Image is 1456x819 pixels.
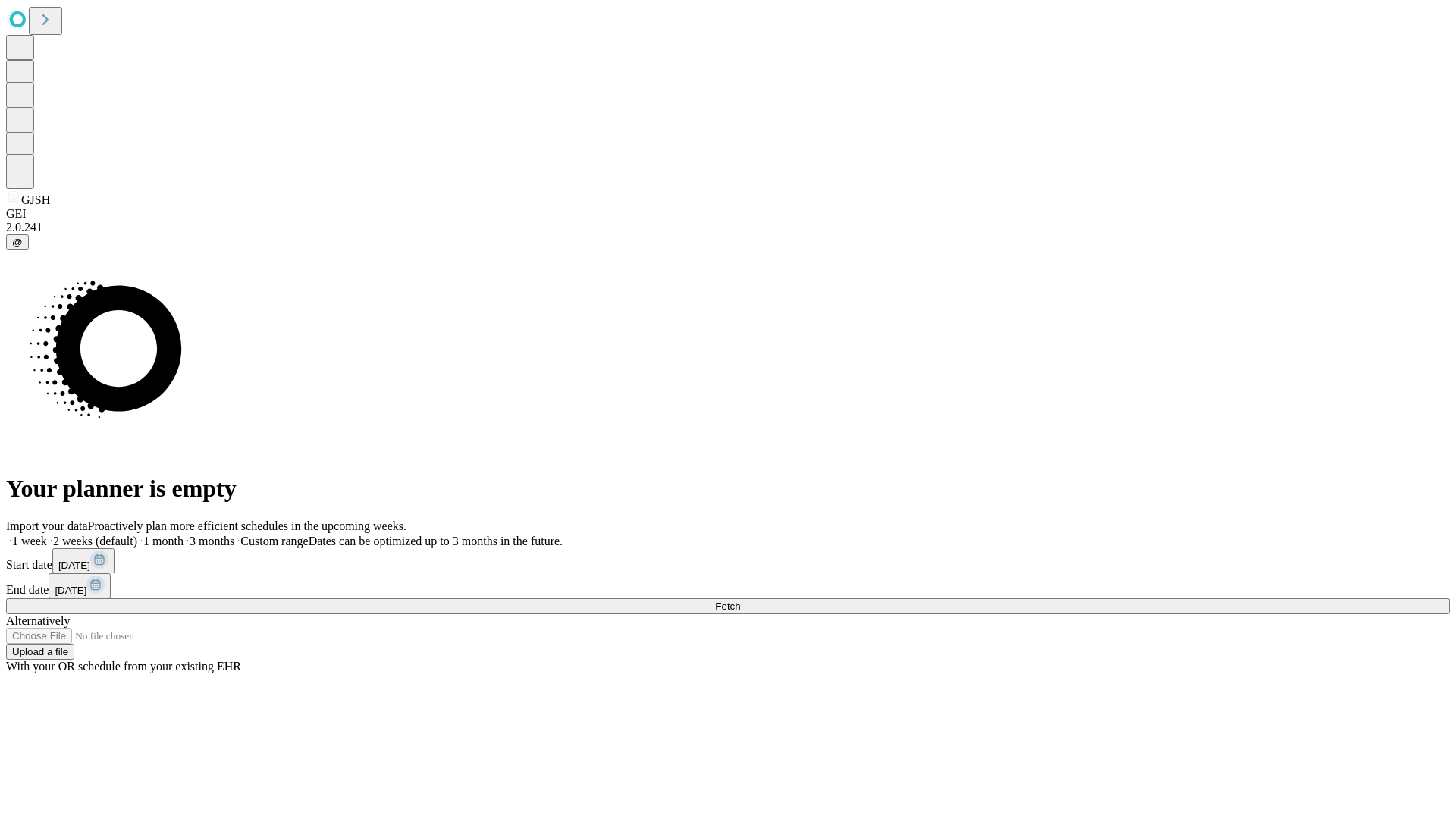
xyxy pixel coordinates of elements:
span: 3 months [190,535,234,548]
button: @ [6,234,29,250]
button: [DATE] [49,573,111,598]
div: Start date [6,548,1450,573]
span: [DATE] [58,560,90,571]
span: 2 weeks (default) [53,535,137,548]
span: Import your data [6,519,88,532]
span: Alternatively [6,614,70,627]
div: 2.0.241 [6,221,1450,234]
span: 1 week [12,535,47,548]
span: Fetch [715,601,740,612]
button: Fetch [6,598,1450,614]
h1: Your planner is empty [6,475,1450,503]
button: Upload a file [6,644,74,660]
button: [DATE] [52,548,115,573]
span: Proactively plan more efficient schedules in the upcoming weeks. [88,519,406,532]
span: With your OR schedule from your existing EHR [6,660,241,673]
span: Custom range [240,535,308,548]
span: [DATE] [55,585,86,596]
span: Dates can be optimized up to 3 months in the future. [309,535,563,548]
div: GEI [6,207,1450,221]
div: End date [6,573,1450,598]
span: @ [12,237,23,248]
span: GJSH [21,193,50,206]
span: 1 month [143,535,184,548]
